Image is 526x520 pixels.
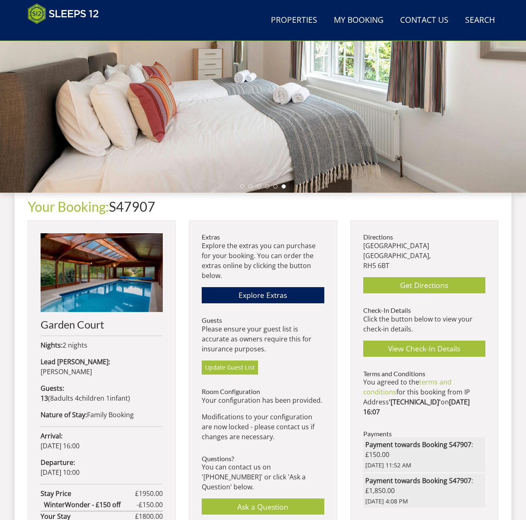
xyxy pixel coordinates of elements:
a: terms and conditions [363,377,451,397]
p: You can contact us on '[PHONE_NUMBER]' or click 'Ask a Question' below. [202,462,324,492]
h3: Check-In Details [363,307,485,314]
span: adult [50,394,73,403]
p: Your configuration has been provided. [202,395,324,405]
a: View Check-In Details [363,341,485,357]
span: [DATE] 4:08 PM [365,497,483,506]
p: Modifications to your configuration are now locked - please contact us if changes are necessary. [202,412,324,442]
span: s [70,394,73,403]
span: 8 [50,394,54,403]
span: infant [104,394,128,403]
strong: Stay Price [41,489,135,498]
li: : £150.00 [363,438,485,472]
strong: [DATE] 16:07 [363,397,470,416]
strong: WinterWonder - £150 off [44,500,137,510]
span: ren [94,394,104,403]
a: Ask a Question [202,498,324,515]
a: Update Guest List [202,360,258,375]
p: Please ensure your guest list is accurate as owners require this for insurance purposes. [202,324,324,354]
p: Click the button below to view your check-in details. [363,314,485,334]
strong: Payment towards Booking S47907 [365,476,471,485]
strong: Departure: [41,458,75,467]
span: [DATE] 11:52 AM [365,461,483,470]
span: child [73,394,104,403]
a: Properties [268,11,321,30]
span: 4 [75,394,79,403]
span: ( ) [41,394,130,403]
a: My Booking [331,11,387,30]
img: Sleeps 12 [28,3,99,24]
h3: Terms and Conditions [363,370,485,377]
span: -£ [137,500,163,510]
a: Contact Us [397,11,452,30]
span: 1950.00 [139,489,163,498]
p: Explore the extras you can purchase for your booking. You can order the extras online by clicking... [202,241,324,281]
a: Garden Court [41,233,163,330]
h2: Garden Court [41,319,163,330]
h3: Extras [202,233,324,241]
strong: 13 [41,394,48,403]
h1: S47907 [28,199,498,214]
strong: Nights: [41,341,63,350]
a: Your Booking: [28,198,109,215]
strong: Lead [PERSON_NAME]: [41,357,110,366]
iframe: Customer reviews powered by Trustpilot [24,29,111,36]
p: [GEOGRAPHIC_DATA] [GEOGRAPHIC_DATA], RH5 6BT [363,241,485,271]
img: An image of 'Garden Court' [41,233,163,312]
strong: Payment towards Booking S47907 [365,440,471,449]
h3: Room Configuration [202,388,324,395]
li: : £1,850.00 [363,474,485,508]
h3: Guests [202,317,324,324]
span: £ [135,489,163,498]
h3: Directions [363,233,485,241]
h3: Questions? [202,455,324,462]
a: Get Directions [363,277,485,293]
span: 150.00 [142,500,163,509]
p: Family Booking [41,410,163,420]
strong: Arrival: [41,431,63,440]
strong: Guests: [41,384,64,393]
p: [DATE] 16:00 [41,431,163,451]
strong: '[TECHNICAL_ID]' [389,397,441,406]
a: Search [462,11,498,30]
p: [DATE] 10:00 [41,457,163,477]
p: You agreed to the for this booking from IP Address on [363,377,485,417]
span: 1 [106,394,110,403]
strong: Nature of Stay: [41,410,87,419]
h3: Payments [363,430,485,438]
p: 2 nights [41,340,163,350]
a: Explore Extras [202,287,324,303]
span: [PERSON_NAME] [41,367,92,376]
